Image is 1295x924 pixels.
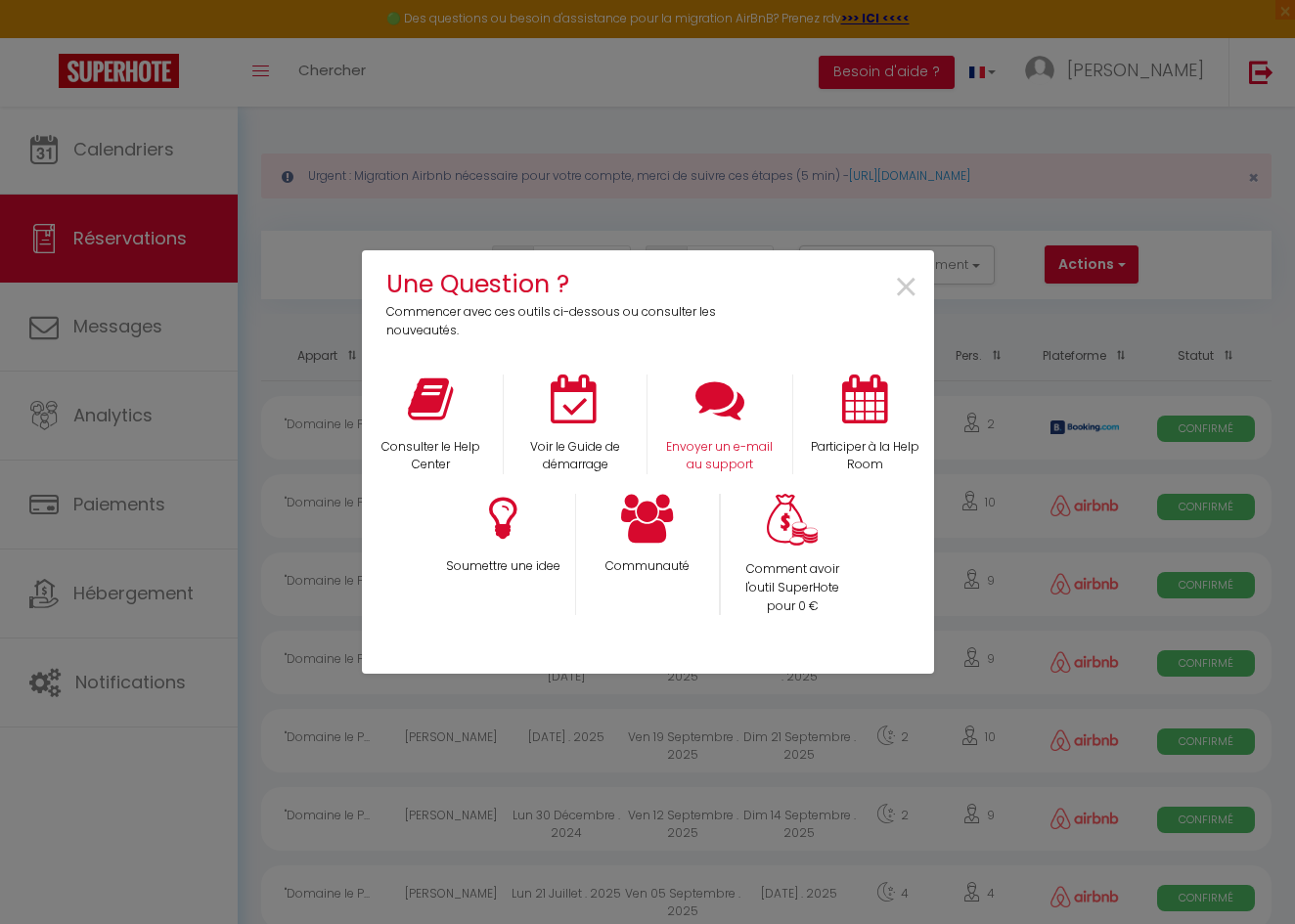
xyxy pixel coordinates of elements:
[589,557,706,576] p: Communauté
[443,557,562,576] p: Soumettre une idee
[516,438,634,475] p: Voir le Guide de démarrage
[893,257,919,319] span: ×
[734,560,852,616] p: Comment avoir l'outil SuperHote pour 0 €
[893,266,919,310] button: Close
[386,303,730,340] p: Commencer avec ces outils ci-dessous ou consulter les nouveautés.
[372,438,491,475] p: Consulter le Help Center
[660,438,780,475] p: Envoyer un e-mail au support
[767,494,818,546] img: Money bag
[386,265,730,303] h4: Une Question ?
[806,438,924,475] p: Participer à la Help Room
